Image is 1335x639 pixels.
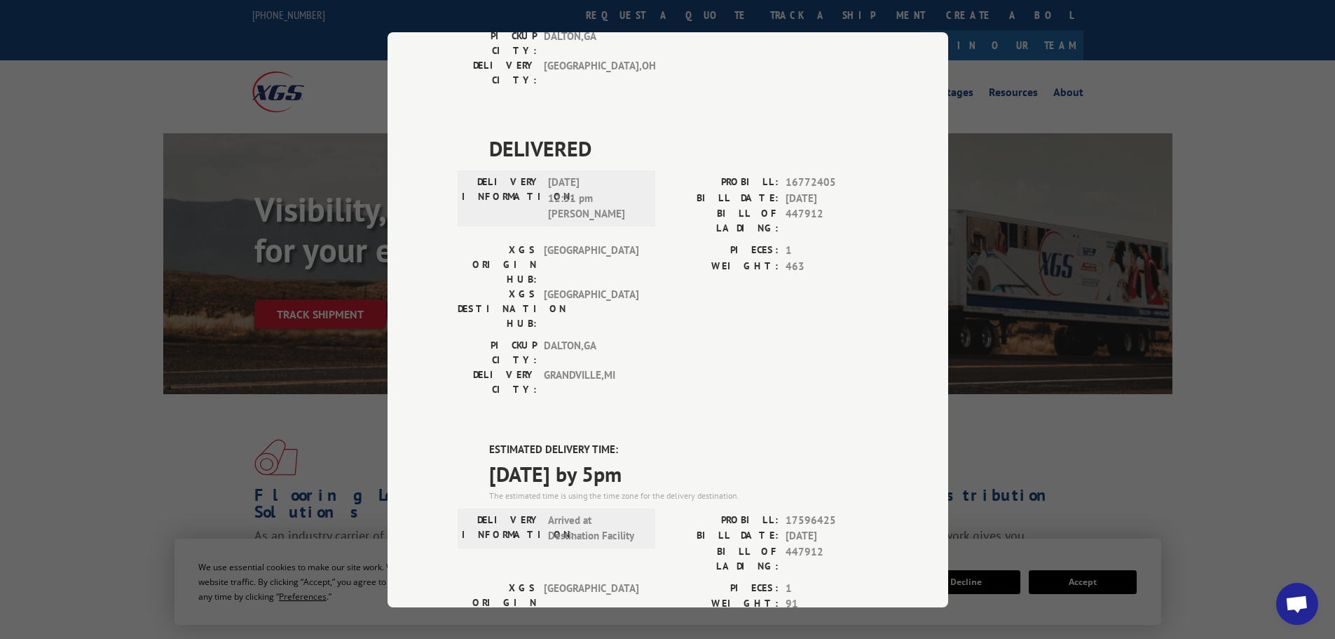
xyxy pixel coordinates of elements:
span: 1 [786,243,878,259]
span: 1 [786,580,878,596]
label: XGS ORIGIN HUB: [458,580,537,624]
span: 447912 [786,206,878,236]
label: BILL OF LADING: [668,544,779,573]
span: 91 [786,596,878,612]
span: [DATE] 12:31 pm [PERSON_NAME] [548,175,643,222]
label: WEIGHT: [668,258,779,274]
span: Arrived at Destination Facility [548,512,643,544]
label: PROBILL: [668,175,779,191]
span: [GEOGRAPHIC_DATA] , OH [544,58,638,88]
span: [DATE] [786,528,878,544]
label: XGS DESTINATION HUB: [458,287,537,331]
label: DELIVERY CITY: [458,58,537,88]
label: DELIVERY INFORMATION: [462,175,541,222]
label: BILL DATE: [668,190,779,206]
label: PIECES: [668,580,779,596]
span: [DATE] [786,190,878,206]
label: PROBILL: [668,512,779,528]
label: DELIVERY CITY: [458,368,537,397]
label: PIECES: [668,243,779,259]
label: BILL OF LADING: [668,206,779,236]
div: The estimated time is using the time zone for the delivery destination. [489,489,878,502]
label: PICKUP CITY: [458,29,537,58]
span: DALTON , GA [544,29,638,58]
span: [GEOGRAPHIC_DATA] [544,243,638,287]
span: GRANDVILLE , MI [544,368,638,397]
span: [GEOGRAPHIC_DATA] [544,287,638,331]
label: WEIGHT: [668,596,779,612]
label: PICKUP CITY: [458,338,537,368]
span: 463 [786,258,878,274]
span: DALTON , GA [544,338,638,368]
label: XGS ORIGIN HUB: [458,243,537,287]
span: DELIVERED [489,133,878,164]
label: DELIVERY INFORMATION: [462,512,541,544]
span: 16772405 [786,175,878,191]
label: BILL DATE: [668,528,779,544]
span: 17596425 [786,512,878,528]
label: ESTIMATED DELIVERY TIME: [489,442,878,458]
span: [DATE] by 5pm [489,457,878,489]
div: Open chat [1276,583,1318,625]
span: 447912 [786,544,878,573]
span: [GEOGRAPHIC_DATA] [544,580,638,624]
